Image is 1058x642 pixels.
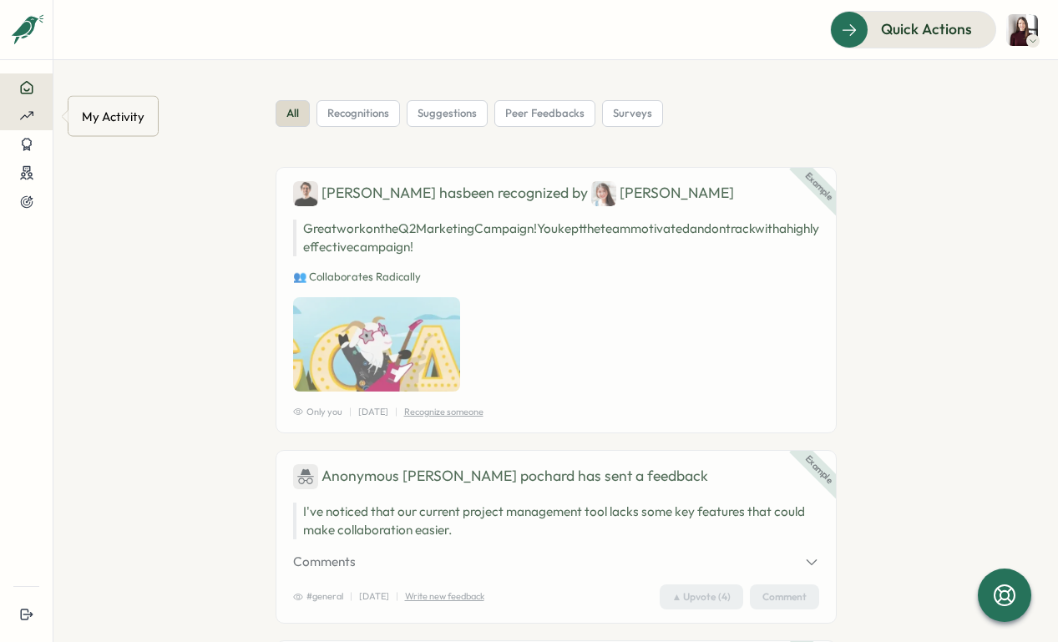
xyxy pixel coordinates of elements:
[293,181,819,206] div: [PERSON_NAME] has been recognized by
[78,104,148,129] div: My Activity
[591,181,616,206] img: Jane
[505,106,585,121] span: peer feedbacks
[358,405,388,419] p: [DATE]
[286,106,299,121] span: all
[349,405,352,419] p: |
[293,181,318,206] img: Ben
[293,405,342,419] span: Only you
[830,11,996,48] button: Quick Actions
[293,464,819,489] div: has sent a feedback
[350,589,352,604] p: |
[293,270,819,285] p: 👥 Collaborates Radically
[293,464,575,489] div: Anonymous [PERSON_NAME] pochard
[303,503,819,539] p: I've noticed that our current project management tool lacks some key features that could make col...
[293,297,460,391] img: Recognition Image
[293,589,343,604] span: #general
[293,220,819,256] p: Great work on the Q2 Marketing Campaign! You kept the team motivated and on track with a highly e...
[1006,14,1038,46] img: Sanna Tietjen
[293,553,356,571] span: Comments
[395,405,397,419] p: |
[404,405,483,419] p: Recognize someone
[881,18,972,40] span: Quick Actions
[359,589,389,604] p: [DATE]
[405,589,484,604] p: Write new feedback
[293,553,819,571] button: Comments
[396,589,398,604] p: |
[613,106,652,121] span: surveys
[418,106,477,121] span: suggestions
[327,106,389,121] span: recognitions
[591,181,734,206] div: [PERSON_NAME]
